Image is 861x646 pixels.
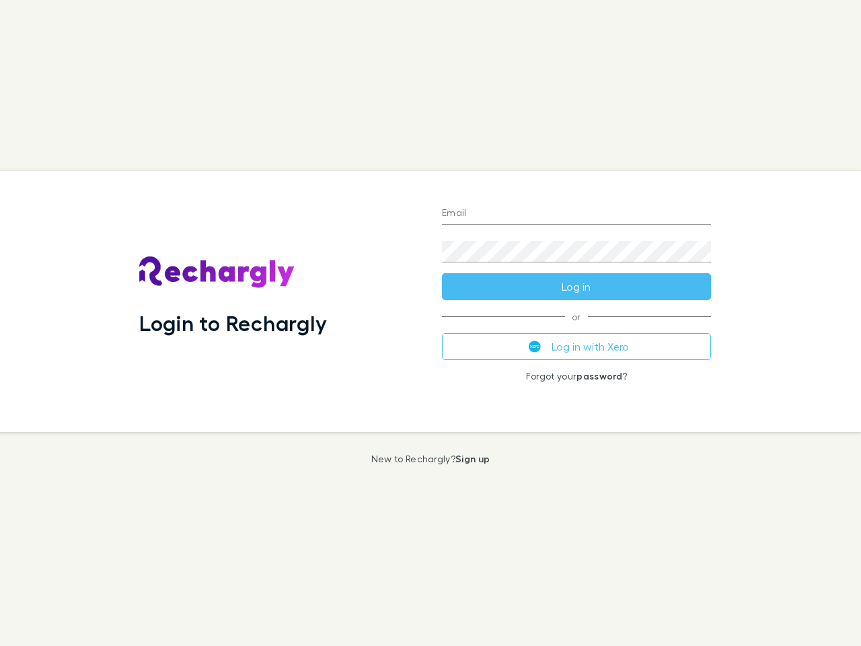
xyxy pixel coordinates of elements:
button: Log in with Xero [442,333,711,360]
p: Forgot your ? [442,371,711,382]
img: Xero's logo [529,340,541,353]
span: or [442,316,711,317]
button: Log in [442,273,711,300]
a: password [576,370,622,382]
a: Sign up [455,453,490,464]
img: Rechargly's Logo [139,256,295,289]
p: New to Rechargly? [371,454,490,464]
h1: Login to Rechargly [139,310,327,336]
